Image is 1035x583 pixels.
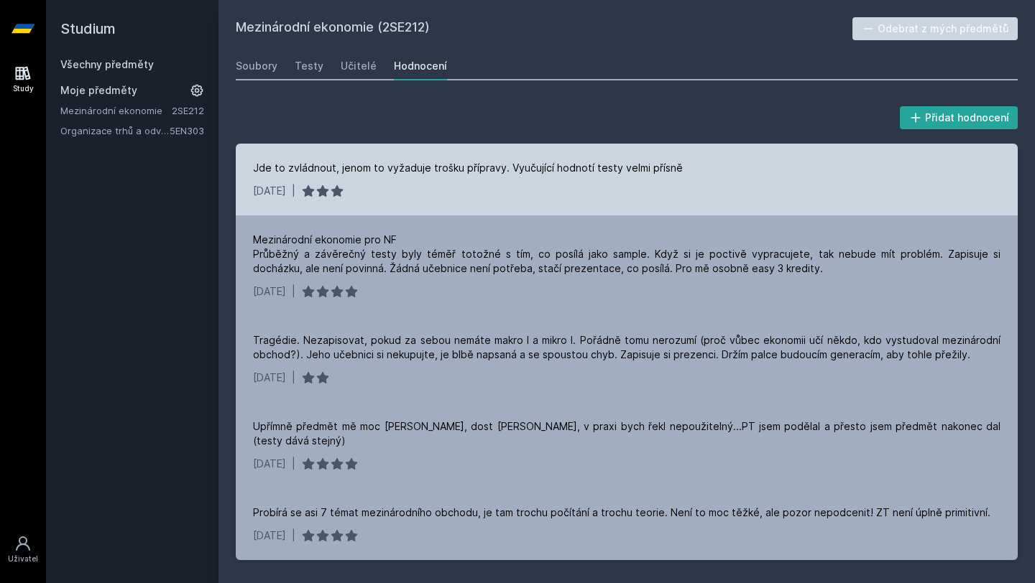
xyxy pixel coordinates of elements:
button: Odebrat z mých předmětů [852,17,1018,40]
div: Study [13,83,34,94]
a: 5EN303 [170,125,204,136]
a: Organizace trhů a odvětví [60,123,170,138]
a: Soubory [236,52,277,80]
div: Uživatel [8,554,38,564]
a: Všechny předměty [60,58,154,70]
div: Jde to zvládnout, jenom to vyžaduje trošku přípravy. Vyučující hodnotí testy velmi přísně [253,161,683,175]
div: Probírá se asi 7 témat mezinárodního obchodu, je tam trochu počítání a trochu teorie. Není to moc... [253,505,990,520]
a: Mezinárodní ekonomie [60,103,172,118]
a: 2SE212 [172,105,204,116]
div: Upřímně předmět mě moc [PERSON_NAME], dost [PERSON_NAME], v praxi bych řekl nepoužitelný...PT jse... [253,419,1000,448]
div: Hodnocení [394,59,447,73]
div: [DATE] [253,457,286,471]
div: Testy [295,59,323,73]
div: Tragédie. Nezapisovat, pokud za sebou nemáte makro I a mikro I. Pořádně tomu nerozumí (proč vůbec... [253,333,1000,362]
a: Uživatel [3,528,43,572]
a: Hodnocení [394,52,447,80]
div: | [292,184,295,198]
div: Soubory [236,59,277,73]
div: | [292,370,295,385]
span: Moje předměty [60,83,137,98]
div: Učitelé [341,59,377,73]
div: [DATE] [253,184,286,198]
a: Study [3,57,43,101]
a: Testy [295,52,323,80]
div: | [292,457,295,471]
div: | [292,528,295,543]
div: [DATE] [253,528,286,543]
div: [DATE] [253,284,286,299]
div: Mezinárodní ekonomie pro NF Průběžný a závěrečný testy byly téměř totožné s tím, co posílá jako s... [253,233,1000,276]
div: | [292,284,295,299]
div: [DATE] [253,370,286,385]
h2: Mezinárodní ekonomie (2SE212) [236,17,852,40]
a: Učitelé [341,52,377,80]
button: Přidat hodnocení [900,106,1018,129]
